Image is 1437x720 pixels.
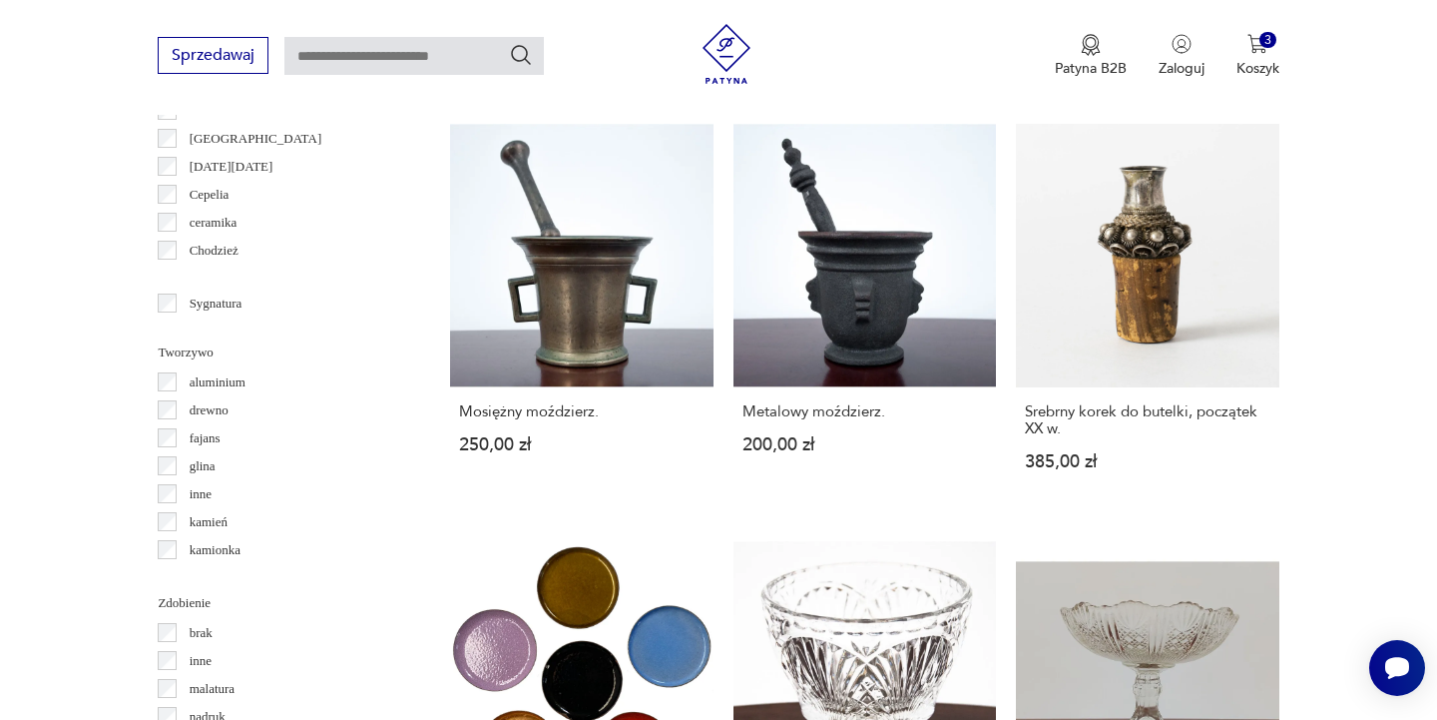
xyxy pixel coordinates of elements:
img: Patyna - sklep z meblami i dekoracjami vintage [697,24,756,84]
a: Ikona medaluPatyna B2B [1055,34,1127,78]
p: 385,00 zł [1025,453,1269,470]
img: Ikonka użytkownika [1172,34,1192,54]
p: [DATE][DATE] [190,156,273,178]
p: glina [190,455,216,477]
button: 3Koszyk [1236,34,1279,78]
p: [GEOGRAPHIC_DATA] [190,128,322,150]
p: Sygnatura [190,293,242,315]
h3: Mosiężny moździerz. [459,403,704,420]
p: kryształ [190,567,231,589]
p: Zaloguj [1159,59,1204,78]
button: Sprzedawaj [158,37,268,74]
p: Chodzież [190,240,239,262]
a: Metalowy moździerz.Metalowy moździerz.200,00 zł [733,124,996,508]
p: Koszyk [1236,59,1279,78]
a: Srebrny korek do butelki, początek XX w.Srebrny korek do butelki, początek XX w.385,00 zł [1016,124,1278,508]
div: 3 [1259,32,1276,49]
p: kamionka [190,539,240,561]
p: aluminium [190,371,245,393]
a: Mosiężny moździerz.Mosiężny moździerz.250,00 zł [450,124,713,508]
button: Zaloguj [1159,34,1204,78]
p: drewno [190,399,229,421]
p: brak [190,622,213,644]
p: 250,00 zł [459,436,704,453]
p: kamień [190,511,228,533]
h3: Srebrny korek do butelki, początek XX w. [1025,403,1269,437]
a: Sprzedawaj [158,50,268,64]
button: Szukaj [509,43,533,67]
p: 200,00 zł [742,436,987,453]
h3: Metalowy moździerz. [742,403,987,420]
p: ceramika [190,212,238,234]
p: fajans [190,427,221,449]
img: Ikona medalu [1081,34,1101,56]
p: inne [190,483,212,505]
p: malatura [190,678,235,700]
img: Ikona koszyka [1247,34,1267,54]
p: Patyna B2B [1055,59,1127,78]
p: Tworzywo [158,342,402,363]
iframe: Smartsupp widget button [1369,640,1425,696]
p: inne [190,650,212,672]
button: Patyna B2B [1055,34,1127,78]
p: Zdobienie [158,592,402,614]
p: Ćmielów [190,268,238,290]
p: Cepelia [190,184,230,206]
